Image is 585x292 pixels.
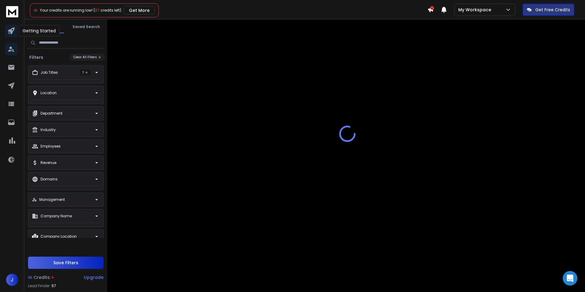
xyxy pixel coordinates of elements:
[41,214,72,219] p: Company Name
[535,7,570,13] p: Get Free Credits
[6,274,18,286] button: J
[84,274,104,280] div: Upgrade
[39,197,65,202] p: Management
[40,8,93,13] span: Your credits are running low!
[563,271,577,286] div: Open Intercom Messenger
[41,91,57,95] p: Location
[68,21,105,33] button: Saved Search
[34,274,51,280] span: Credits:
[27,20,64,33] button: Search
[41,111,62,116] p: Department
[41,234,77,239] p: Company Location
[124,6,155,15] button: Get More
[19,25,60,37] div: Getting Started
[41,144,61,149] p: Employees
[28,257,104,269] button: Save Filters
[70,54,105,61] button: Clear All Filters
[27,54,46,60] h3: Filters
[28,283,50,288] p: Lead Finder:
[28,271,104,283] a: Credits:Upgrade
[6,6,18,17] img: logo
[41,160,56,165] p: Revenue
[95,8,100,13] span: 67
[41,177,58,182] p: Domains
[41,70,58,75] p: Job Titles
[523,4,574,16] button: Get Free Credits
[41,127,56,132] p: Industry
[51,283,56,288] span: 67
[458,7,494,13] p: My Workspace
[79,69,91,76] p: 7
[94,8,121,13] span: ( credits left)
